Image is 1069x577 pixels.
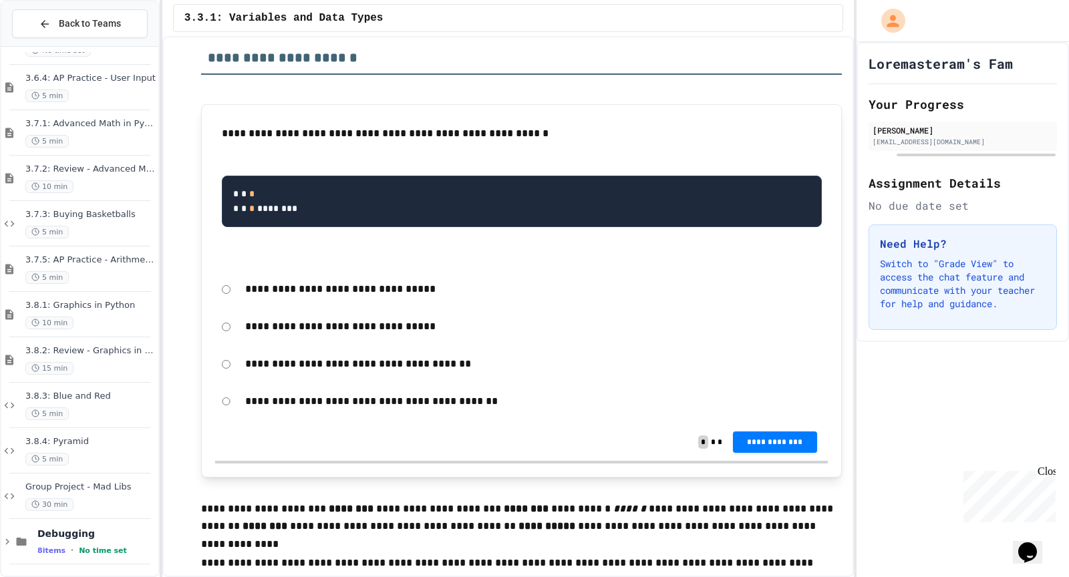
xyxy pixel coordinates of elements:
[25,89,69,102] span: 5 min
[25,317,73,329] span: 10 min
[880,236,1046,252] h3: Need Help?
[37,528,156,540] span: Debugging
[958,465,1056,522] iframe: chat widget
[869,95,1057,114] h2: Your Progress
[25,209,156,220] span: 3.7.3: Buying Basketballs
[5,5,92,85] div: Chat with us now!Close
[71,545,73,556] span: •
[25,271,69,284] span: 5 min
[25,436,156,447] span: 3.8.4: Pyramid
[25,118,156,130] span: 3.7.1: Advanced Math in Python
[867,5,909,36] div: My Account
[25,498,73,511] span: 30 min
[25,180,73,193] span: 10 min
[184,10,384,26] span: 3.3.1: Variables and Data Types
[25,135,69,148] span: 5 min
[869,174,1057,192] h2: Assignment Details
[37,546,65,555] span: 8 items
[1013,524,1056,564] iframe: chat widget
[59,17,121,31] span: Back to Teams
[25,482,156,493] span: Group Project - Mad Libs
[869,198,1057,214] div: No due date set
[25,391,156,402] span: 3.8.3: Blue and Red
[873,124,1053,136] div: [PERSON_NAME]
[25,407,69,420] span: 5 min
[25,254,156,266] span: 3.7.5: AP Practice - Arithmetic Operators
[880,257,1046,311] p: Switch to "Grade View" to access the chat feature and communicate with your teacher for help and ...
[25,345,156,357] span: 3.8.2: Review - Graphics in Python
[79,546,127,555] span: No time set
[25,226,69,238] span: 5 min
[12,9,148,38] button: Back to Teams
[25,164,156,175] span: 3.7.2: Review - Advanced Math in Python
[25,453,69,465] span: 5 min
[25,73,156,84] span: 3.6.4: AP Practice - User Input
[869,54,1013,73] h1: Loremasteram's Fam
[25,362,73,375] span: 15 min
[25,300,156,311] span: 3.8.1: Graphics in Python
[873,137,1053,147] div: [EMAIL_ADDRESS][DOMAIN_NAME]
